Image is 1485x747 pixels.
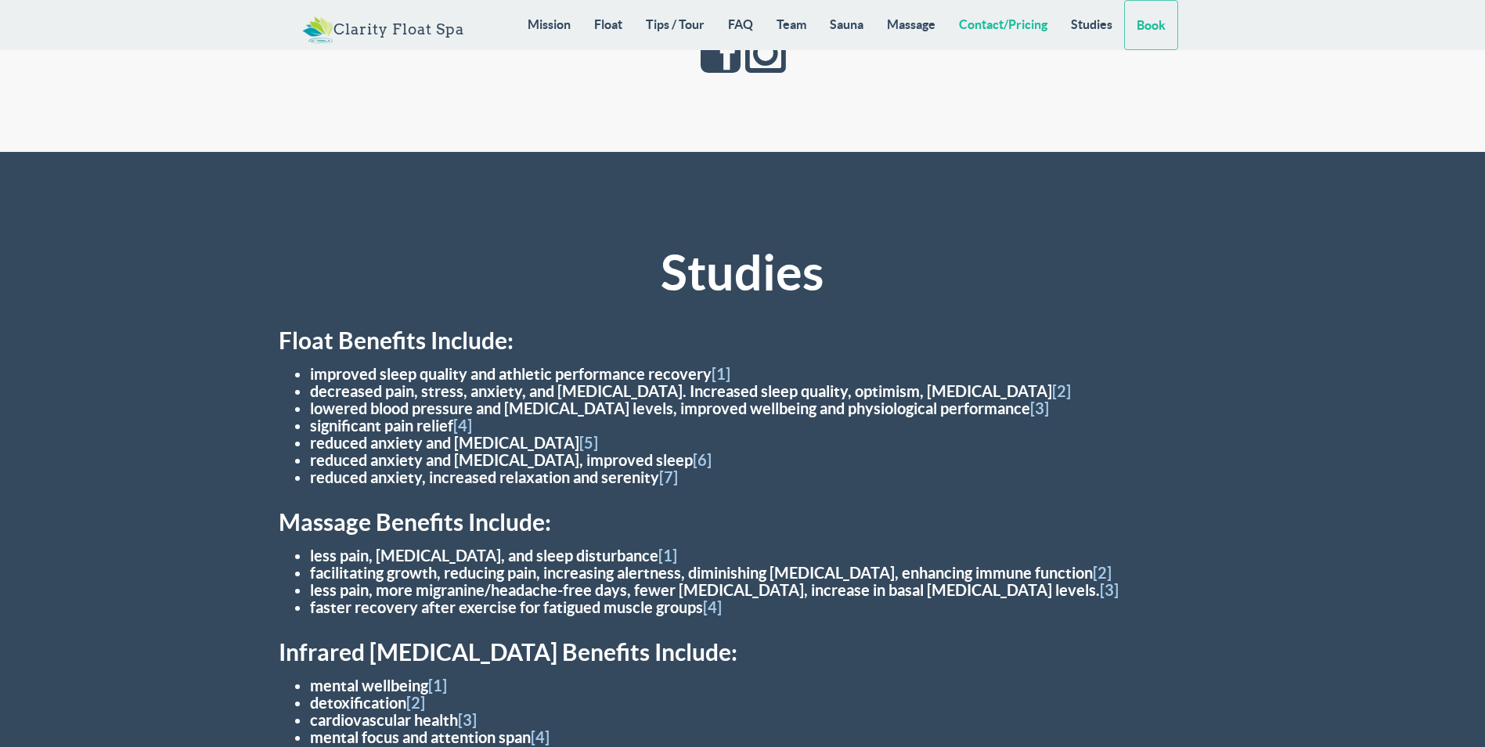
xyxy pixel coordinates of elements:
li: less pain, more migranine/headache-free days, fewer [MEDICAL_DATA], increase in basal [MEDICAL_DA... [310,582,1206,599]
a: [2] [1052,382,1071,400]
a: [4] [703,598,722,616]
a: [2] [1093,564,1112,582]
a: [6] [693,451,712,469]
li: less pain, [MEDICAL_DATA], and sleep disturbance [310,547,1206,565]
a: [1] [428,677,447,695]
li: facilitating growth, reducing pain, increasing alertness, diminishing [MEDICAL_DATA], enhancing i... [310,565,1206,582]
li: improved sleep quality and athletic performance recovery [310,366,1206,383]
li: mental focus and attention span [310,729,1206,746]
li: cardiovascular health [310,712,1206,729]
h2: Studies [290,246,1195,300]
a: [1] [712,365,730,383]
a: [3] [458,711,477,729]
li: decreased pain, stress, anxiety, and [MEDICAL_DATA]. Increased sleep quality, optimism, [MEDICAL_... [310,383,1206,400]
a: [4] [453,417,472,435]
li: reduced anxiety and [MEDICAL_DATA], improved sleep [310,452,1206,469]
li: mental wellbeing [310,677,1206,695]
li: detoxification [310,695,1206,712]
li: significant pain relief [310,417,1206,435]
a: [1] [658,547,677,565]
li: lowered blood pressure and [MEDICAL_DATA] levels, improved wellbeing and physiological performance [310,400,1206,417]
a: [3] [1030,399,1049,417]
a: [3] [1100,581,1119,599]
li: reduced anxiety and [MEDICAL_DATA] [310,435,1206,452]
a: [4] [531,728,550,746]
h3: Massage Benefits Include: [279,510,1206,536]
a: [7] [659,468,678,486]
a: [2] [406,694,425,712]
a: [5] [579,434,598,452]
li: faster recovery after exercise for fatigued muscle groups [310,599,1206,616]
h3: Infrared [MEDICAL_DATA] Benefits Include: [279,640,1206,666]
li: reduced anxiety, increased relaxation and serenity [310,469,1206,486]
